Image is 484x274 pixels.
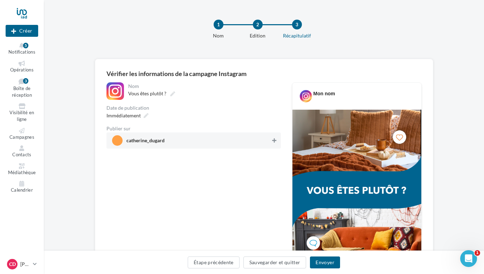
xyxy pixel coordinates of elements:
[106,70,422,77] div: Vérifier les informations de la campagne Instagram
[11,18,17,24] img: website_grey.svg
[23,78,28,84] div: 3
[6,162,38,177] a: Médiathèque
[6,59,38,74] a: Opérations
[8,170,36,175] span: Médiathèque
[12,86,32,98] span: Boîte de réception
[79,41,85,46] img: tab_keywords_by_traffic_grey.svg
[6,41,38,56] button: Notifications 5
[128,84,279,89] div: Nom
[6,25,38,37] button: Créer
[6,144,38,159] a: Contacts
[12,152,32,157] span: Contacts
[8,49,35,55] span: Notifications
[9,134,34,140] span: Campagnes
[10,67,34,73] span: Opérations
[11,187,33,193] span: Calendrier
[188,256,240,268] button: Étape précédente
[6,25,38,37] div: Nouvelle campagne
[11,11,17,17] img: logo_orange.svg
[128,90,166,96] span: Vous êtes plutôt ?
[214,20,223,29] div: 1
[9,110,34,122] span: Visibilité en ligne
[106,105,281,110] div: Date de publication
[6,126,38,142] a: Campagnes
[20,11,34,17] div: v 4.0.25
[36,41,54,46] div: Domaine
[292,20,302,29] div: 3
[275,32,319,39] div: Récapitulatif
[196,32,241,39] div: Nom
[310,256,340,268] button: Envoyer
[6,258,38,271] a: CD [PERSON_NAME]
[106,126,281,131] div: Publier sur
[460,250,477,267] iframe: Intercom live chat
[243,256,306,268] button: Sauvegarder et quitter
[475,250,480,256] span: 1
[313,90,335,97] div: Mon nom
[23,43,28,48] div: 5
[28,41,34,46] img: tab_domain_overview_orange.svg
[6,77,38,99] a: Boîte de réception3
[253,20,263,29] div: 2
[9,261,16,268] span: CD
[235,32,280,39] div: Edition
[6,179,38,194] a: Calendrier
[6,102,38,123] a: Visibilité en ligne
[87,41,107,46] div: Mots-clés
[20,261,30,268] p: [PERSON_NAME]
[126,138,165,146] span: catherine_dugard
[18,18,79,24] div: Domaine: [DOMAIN_NAME]
[106,112,141,118] span: Immédiatement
